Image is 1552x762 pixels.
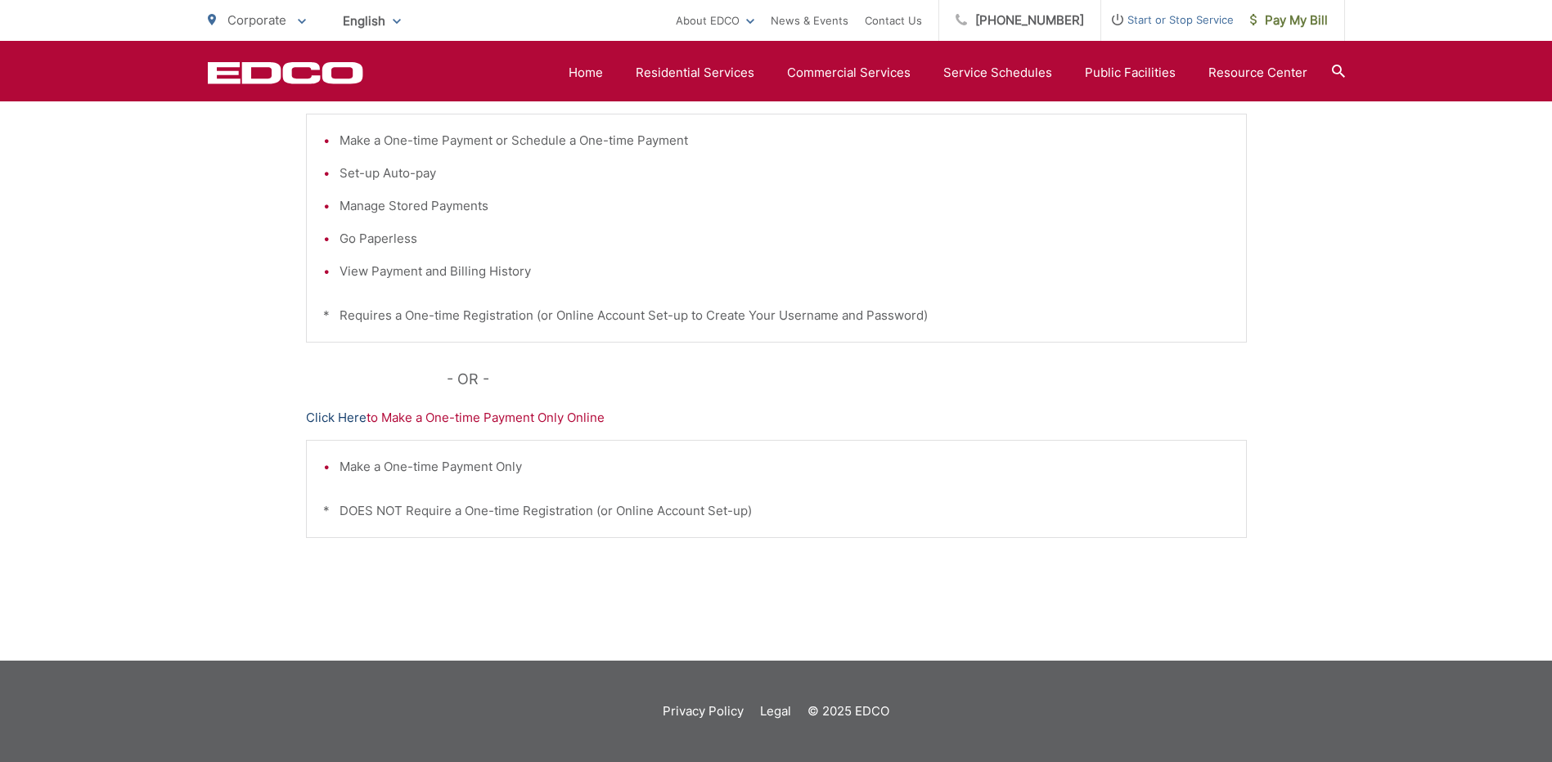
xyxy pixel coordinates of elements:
[787,63,911,83] a: Commercial Services
[865,11,922,30] a: Contact Us
[323,306,1230,325] p: * Requires a One-time Registration (or Online Account Set-up to Create Your Username and Password)
[1085,63,1176,83] a: Public Facilities
[306,408,367,428] a: Click Here
[636,63,754,83] a: Residential Services
[340,164,1230,183] li: Set-up Auto-pay
[323,501,1230,521] p: * DOES NOT Require a One-time Registration (or Online Account Set-up)
[771,11,848,30] a: News & Events
[1250,11,1328,30] span: Pay My Bill
[340,262,1230,281] li: View Payment and Billing History
[663,701,744,721] a: Privacy Policy
[760,701,791,721] a: Legal
[208,61,363,84] a: EDCD logo. Return to the homepage.
[306,408,1247,428] p: to Make a One-time Payment Only Online
[331,7,413,35] span: English
[807,701,889,721] p: © 2025 EDCO
[1208,63,1307,83] a: Resource Center
[340,196,1230,216] li: Manage Stored Payments
[340,229,1230,249] li: Go Paperless
[447,367,1247,392] p: - OR -
[943,63,1052,83] a: Service Schedules
[569,63,603,83] a: Home
[676,11,754,30] a: About EDCO
[227,12,286,28] span: Corporate
[340,131,1230,150] li: Make a One-time Payment or Schedule a One-time Payment
[340,457,1230,477] li: Make a One-time Payment Only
